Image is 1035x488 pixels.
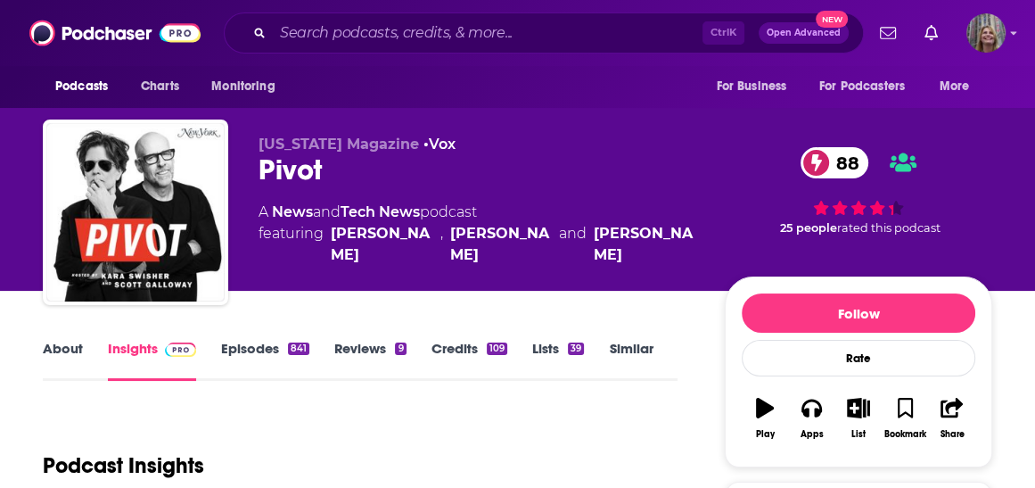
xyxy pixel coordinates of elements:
[259,136,419,153] span: [US_STATE] Magazine
[55,74,108,99] span: Podcasts
[272,203,313,220] a: News
[966,13,1006,53] span: Logged in as CGorges
[966,13,1006,53] button: Show profile menu
[211,74,275,99] span: Monitoring
[873,18,903,48] a: Show notifications dropdown
[927,70,992,103] button: open menu
[341,203,420,220] a: Tech News
[43,340,83,381] a: About
[288,343,309,355] div: 841
[917,18,945,48] a: Show notifications dropdown
[221,340,309,381] a: Episodes841
[429,136,456,153] a: Vox
[808,70,931,103] button: open menu
[165,343,196,357] img: Podchaser Pro
[224,12,864,54] div: Search podcasts, credits, & more...
[767,29,841,37] span: Open Advanced
[29,16,201,50] img: Podchaser - Follow, Share and Rate Podcasts
[594,223,696,266] div: [PERSON_NAME]
[756,429,775,440] div: Play
[395,343,406,355] div: 9
[929,386,975,451] button: Share
[440,223,443,266] span: ,
[818,147,868,178] span: 88
[703,70,809,103] button: open menu
[46,123,225,302] img: Pivot
[532,340,584,381] a: Lists39
[313,203,341,220] span: and
[702,21,744,45] span: Ctrl K
[609,340,653,381] a: Similar
[450,223,553,266] div: [PERSON_NAME]
[259,223,696,266] span: featuring
[801,147,868,178] a: 88
[835,386,882,451] button: List
[884,429,926,440] div: Bookmark
[801,429,824,440] div: Apps
[966,13,1006,53] img: User Profile
[837,221,941,235] span: rated this podcast
[742,340,975,376] div: Rate
[742,294,975,333] button: Follow
[759,22,849,44] button: Open AdvancedNew
[725,136,992,246] div: 88 25 peoplerated this podcast
[780,221,837,235] span: 25 people
[940,429,964,440] div: Share
[742,386,788,451] button: Play
[851,429,866,440] div: List
[882,386,928,451] button: Bookmark
[273,19,702,47] input: Search podcasts, credits, & more...
[431,340,507,381] a: Credits109
[716,74,786,99] span: For Business
[199,70,298,103] button: open menu
[141,74,179,99] span: Charts
[788,386,834,451] button: Apps
[559,223,587,266] span: and
[568,343,584,355] div: 39
[108,340,196,381] a: InsightsPodchaser Pro
[819,74,905,99] span: For Podcasters
[940,74,970,99] span: More
[43,452,204,479] h1: Podcast Insights
[129,70,190,103] a: Charts
[423,136,456,153] span: •
[331,223,433,266] div: [PERSON_NAME]
[43,70,131,103] button: open menu
[487,343,507,355] div: 109
[816,11,848,28] span: New
[334,340,406,381] a: Reviews9
[259,202,696,266] div: A podcast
